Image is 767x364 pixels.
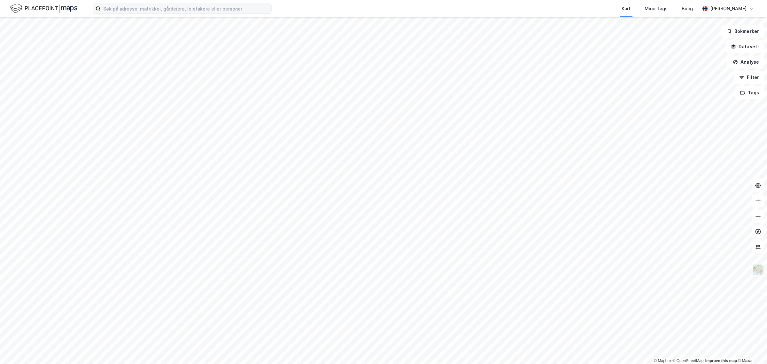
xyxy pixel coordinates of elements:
[682,5,693,12] div: Bolig
[735,86,764,99] button: Tags
[752,264,764,276] img: Z
[727,56,764,68] button: Analyse
[645,5,668,12] div: Mine Tags
[710,5,747,12] div: [PERSON_NAME]
[705,359,737,363] a: Improve this map
[734,71,764,84] button: Filter
[721,25,764,38] button: Bokmerker
[673,359,704,363] a: OpenStreetMap
[654,359,671,363] a: Mapbox
[622,5,631,12] div: Kart
[10,3,77,14] img: logo.f888ab2527a4732fd821a326f86c7f29.svg
[735,333,767,364] iframe: Chat Widget
[735,333,767,364] div: Kontrollprogram for chat
[101,4,271,13] input: Søk på adresse, matrikkel, gårdeiere, leietakere eller personer
[725,40,764,53] button: Datasett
